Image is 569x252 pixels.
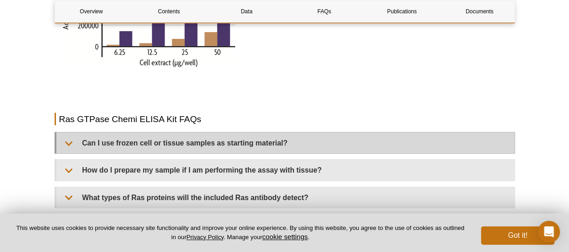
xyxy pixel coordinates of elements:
summary: What types of Ras proteins will the included Ras antibody detect? [56,187,514,208]
a: Privacy Policy [186,234,223,241]
button: cookie settings [262,233,308,241]
a: Publications [365,0,438,22]
button: Got it! [481,226,554,245]
a: Data [210,0,283,22]
a: Documents [443,0,516,22]
summary: How do I prepare my sample if I am performing the assay with tissue? [56,160,514,180]
div: Open Intercom Messenger [538,221,560,243]
a: FAQs [287,0,360,22]
h2: Ras GTPase Chemi ELISA Kit FAQs [55,113,515,125]
summary: Can I use frozen cell or tissue samples as starting material? [56,133,514,153]
a: Contents [133,0,205,22]
p: This website uses cookies to provide necessary site functionality and improve your online experie... [15,224,466,241]
a: Overview [55,0,128,22]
